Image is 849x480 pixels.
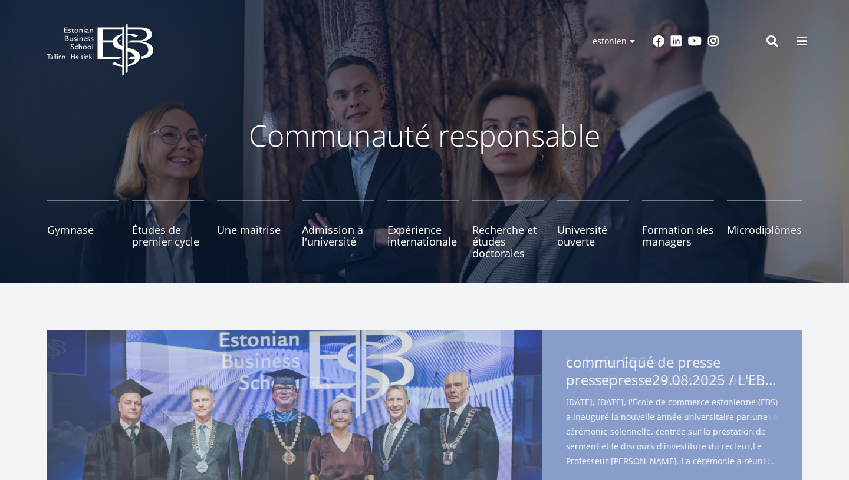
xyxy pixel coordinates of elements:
font: Études de premier cycle [132,223,199,249]
a: Admission à l'université [302,200,374,259]
a: Microdiplômes [727,200,802,259]
a: Une maîtrise [217,200,289,259]
font: Expérience internationale [387,223,457,249]
font: [DATE], [DATE], l'École de commerce estonienne (EBS) a inauguré la nouvelle année universitaire p... [566,396,778,452]
font: Microdiplômes [727,223,802,237]
a: Études de premier cycle [132,200,204,259]
font: Communauté responsable [249,115,600,155]
font: Formation des managers [642,223,714,249]
font: Recherche et études doctorales [472,223,537,260]
font: Admission à l'université [302,223,363,249]
a: Recherche et études doctorales [472,200,544,259]
font: Université ouverte [557,223,607,249]
a: Expérience internationale [387,200,459,259]
font: communiqué de presse [566,352,720,372]
font: Une maîtrise [217,223,281,237]
a: Gymnase [47,200,119,259]
a: Université ouverte [557,200,629,259]
a: Formation des managers [642,200,714,259]
font: Gymnase [47,223,94,237]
